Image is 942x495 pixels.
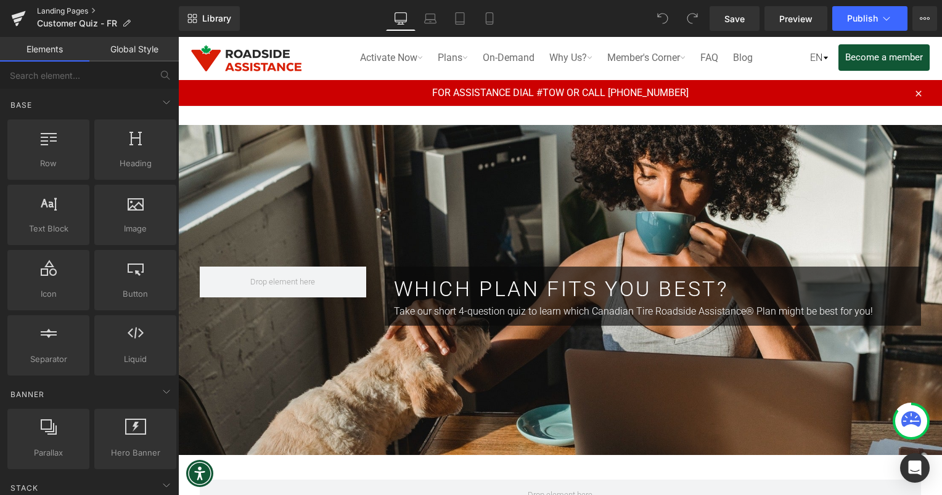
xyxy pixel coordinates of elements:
[365,2,420,40] a: Why Us?
[37,6,179,16] a: Landing Pages
[11,446,86,459] span: Parallax
[832,6,907,31] button: Publish
[724,12,745,25] span: Save
[11,288,86,300] span: Icon
[8,423,35,450] div: Accessibility Menu
[98,157,173,170] span: Heading
[176,2,251,40] a: Activate Now
[9,388,46,400] span: Banner
[650,6,675,31] button: Undo
[660,7,752,34] a: Become a member
[12,7,123,35] img: Canadian Tire Roadside
[549,2,581,40] a: Blog
[445,6,475,31] a: Tablet
[667,15,745,26] span: Become a member
[9,99,33,111] span: Base
[37,18,117,28] span: Customer Quiz - FR
[98,353,173,366] span: Liquid
[11,353,86,366] span: Separator
[216,267,734,283] p: Take our short 4-question quiz to learn which Canadian Tire Roadside Assistance® Plan might be be...
[416,6,445,31] a: Laptop
[98,288,173,300] span: Button
[516,2,546,40] a: FAQ
[900,453,930,483] div: Open Intercom Messenger
[423,2,514,40] a: Member's Corner
[475,6,504,31] a: Mobile
[9,482,39,494] span: Stack
[253,2,296,40] a: Plans
[847,14,878,23] span: Publish
[680,6,705,31] button: Redo
[386,6,416,31] a: Desktop
[11,222,86,235] span: Text Block
[179,6,240,31] a: New Library
[98,446,173,459] span: Hero Banner
[779,12,813,25] span: Preview
[298,2,362,40] a: On-Demand
[89,37,179,62] a: Global Style
[98,222,173,235] span: Image
[912,6,937,31] button: More
[764,6,827,31] a: Preview
[202,13,231,24] span: Library
[216,238,734,267] h1: Which plan fits you best?
[11,157,86,170] span: Row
